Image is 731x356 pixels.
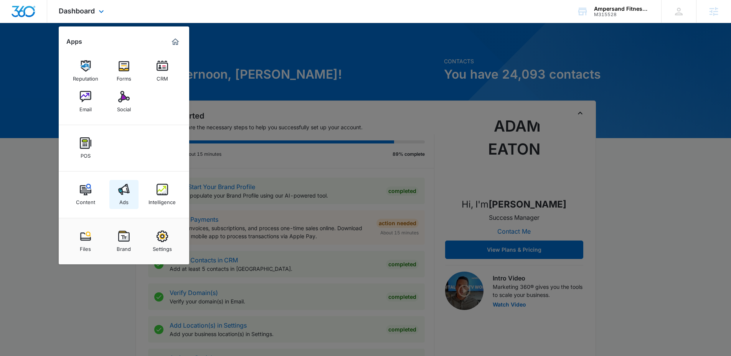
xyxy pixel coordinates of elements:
h2: Apps [66,38,82,45]
div: Intelligence [149,195,176,205]
div: Settings [153,242,172,252]
div: POS [81,149,91,159]
span: Dashboard [59,7,95,15]
a: Files [71,227,100,256]
div: Reputation [73,72,98,82]
a: Intelligence [148,180,177,209]
div: Email [79,102,92,112]
a: Forms [109,56,139,86]
a: Reputation [71,56,100,86]
div: account id [594,12,650,17]
a: Ads [109,180,139,209]
a: Social [109,87,139,116]
div: CRM [157,72,168,82]
div: Social [117,102,131,112]
a: Brand [109,227,139,256]
div: Brand [117,242,131,252]
a: Settings [148,227,177,256]
div: account name [594,6,650,12]
div: Forms [117,72,131,82]
div: Content [76,195,95,205]
a: Marketing 360® Dashboard [169,36,182,48]
div: Ads [119,195,129,205]
a: POS [71,133,100,163]
a: Content [71,180,100,209]
div: Files [80,242,91,252]
a: CRM [148,56,177,86]
a: Email [71,87,100,116]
